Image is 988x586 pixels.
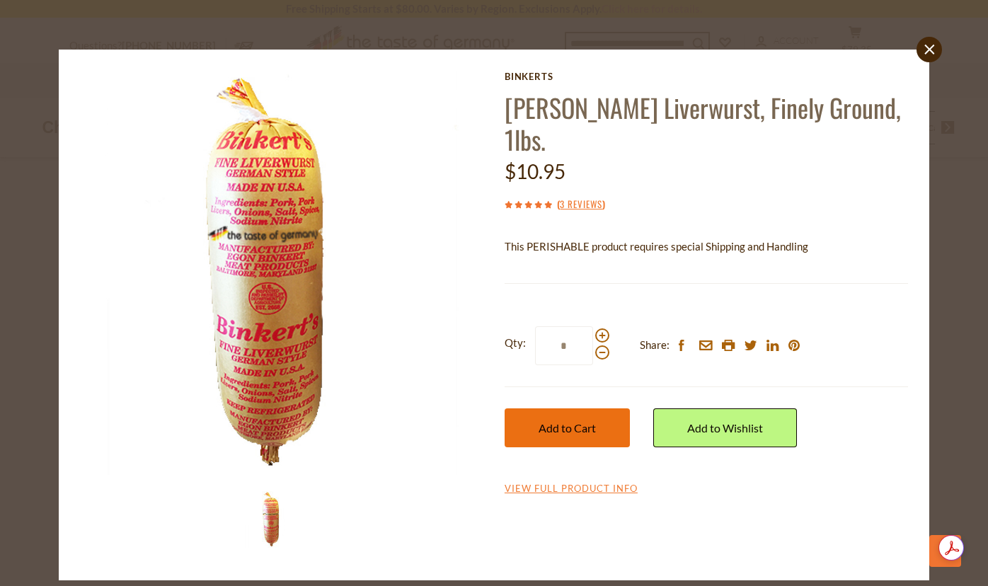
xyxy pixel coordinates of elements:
a: [PERSON_NAME] Liverwurst, Finely Ground, 1lbs. [505,88,901,158]
span: Add to Cart [539,421,596,435]
span: ( ) [557,197,605,211]
input: Qty: [535,326,593,365]
a: Binkerts [505,71,908,82]
a: View Full Product Info [505,483,638,495]
li: We will ship this product in heat-protective packaging and ice. [518,266,908,284]
img: Binkert's Liverwurst, Finely Ground, 1lbs. [245,491,301,548]
span: Share: [640,336,670,354]
a: 3 Reviews [560,197,602,212]
strong: Qty: [505,334,526,352]
p: This PERISHABLE product requires special Shipping and Handling [505,238,908,255]
button: Add to Cart [505,408,630,447]
a: Add to Wishlist [653,408,797,447]
img: Binkert's Liverwurst, Finely Ground, 1lbs. [80,71,484,475]
span: $10.95 [505,159,565,183]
